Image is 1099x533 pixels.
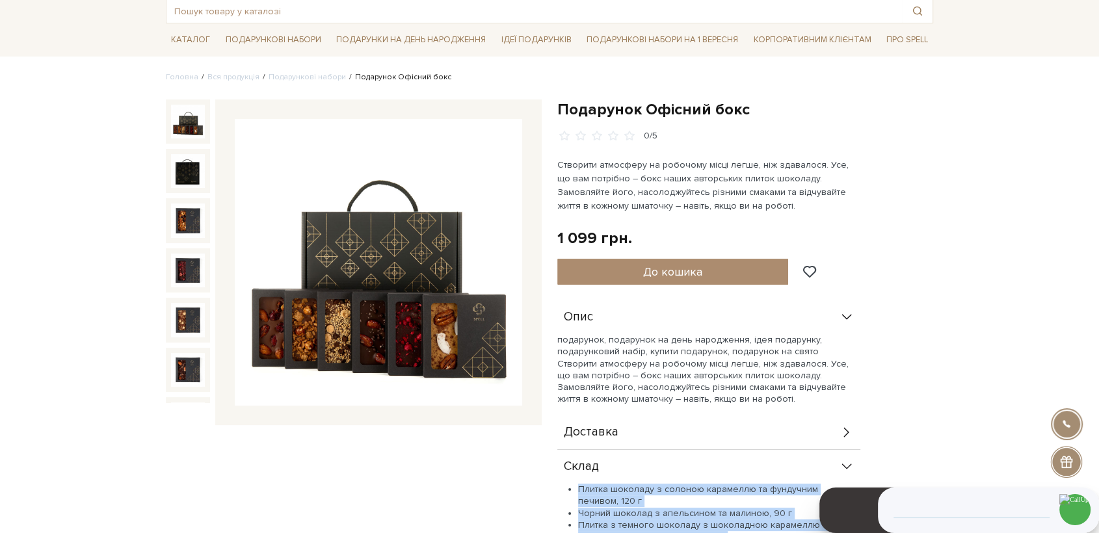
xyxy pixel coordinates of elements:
a: Подарункові набори на 1 Вересня [581,29,743,51]
img: Подарунок Офісний бокс [235,119,522,406]
a: Ідеї подарунків [496,30,577,50]
button: До кошика [557,259,788,285]
a: Вся продукція [207,72,259,82]
p: подарунок, подарунок на день народження, ідея подарунку, подарунковий набір, купити подарунок, по... [557,334,860,405]
a: Корпоративним клієнтам [748,29,877,51]
img: Подарунок Офісний бокс [171,203,205,237]
a: Подарунки на День народження [331,30,491,50]
li: Подарунок Офісний бокс [346,71,451,83]
img: Подарунок Офісний бокс [171,353,205,387]
span: Склад [564,461,599,473]
span: Доставка [564,426,618,438]
a: Головна [166,72,198,82]
img: Подарунок Офісний бокс [171,303,205,337]
a: Подарункові набори [269,72,346,82]
a: Подарункові набори [220,30,326,50]
div: 1 099 грн. [557,228,632,248]
h1: Подарунок Офісний бокс [557,99,933,120]
div: 0/5 [644,130,657,142]
a: Про Spell [881,30,933,50]
p: Створити атмосферу на робочому місці легше, ніж здавалося. Усе, що вам потрібно – бокс наших авто... [557,158,862,213]
img: Подарунок Офісний бокс [171,402,205,436]
span: До кошика [643,265,702,279]
li: Чорний шоколад з апельсином та малиною, 90 г [578,508,860,519]
img: Подарунок Офісний бокс [171,105,205,138]
span: Опис [564,311,593,323]
a: Каталог [166,30,215,50]
li: Плитка шоколаду з солоною карамеллю та фундучним печивом, 120 г [578,484,860,507]
img: Подарунок Офісний бокс [171,253,205,287]
img: Подарунок Офісний бокс [171,154,205,188]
